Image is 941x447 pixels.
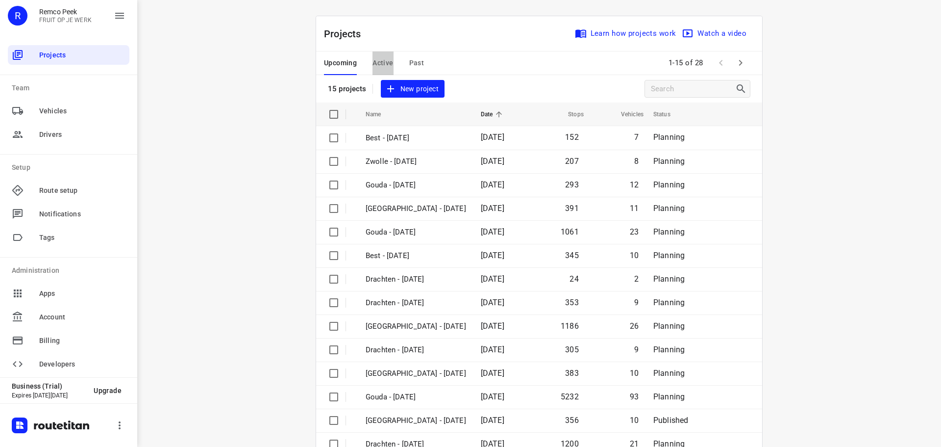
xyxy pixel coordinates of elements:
span: [DATE] [481,180,504,189]
input: Search projects [651,81,735,97]
span: Upcoming [324,57,357,69]
p: Expires [DATE][DATE] [12,392,86,399]
span: Planning [653,180,685,189]
span: Vehicles [39,106,125,116]
p: Administration [12,265,129,276]
span: 26 [630,321,639,331]
span: 356 [565,416,579,425]
span: 11 [630,204,639,213]
span: Planning [653,227,685,237]
button: New project [381,80,445,98]
span: [DATE] [481,157,504,166]
span: Notifications [39,209,125,219]
span: Planning [653,368,685,378]
p: Zwolle - Wednesday [366,321,466,332]
span: 207 [565,157,579,166]
p: Gouda - Friday [366,180,466,191]
span: Status [653,108,683,120]
div: Route setup [8,181,129,200]
span: Apps [39,289,125,299]
p: Best - Friday [366,132,466,144]
span: Planning [653,274,685,284]
p: Gouda - Thursday [366,227,466,238]
span: 345 [565,251,579,260]
div: Tags [8,228,129,247]
span: Active [372,57,393,69]
span: Previous Page [711,53,731,73]
div: Projects [8,45,129,65]
span: [DATE] [481,321,504,331]
div: Account [8,307,129,327]
p: Zwolle - Friday [366,156,466,167]
span: [DATE] [481,368,504,378]
span: Planning [653,392,685,401]
div: Search [735,83,750,95]
span: Next Page [731,53,750,73]
span: Projects [39,50,125,60]
span: Billing [39,336,125,346]
span: 1-15 of 28 [665,53,707,74]
div: Notifications [8,204,129,224]
span: 7 [634,132,639,142]
span: [DATE] [481,416,504,425]
span: 23 [630,227,639,237]
span: Upgrade [94,387,122,394]
p: Gouda - Monday [366,392,466,403]
div: R [8,6,27,26]
p: Zwolle - Thursday [366,203,466,214]
span: [DATE] [481,227,504,237]
div: Apps [8,284,129,303]
span: 93 [630,392,639,401]
span: 9 [634,298,639,307]
div: Drivers [8,125,129,144]
p: Projects [324,26,369,41]
button: Upgrade [86,382,129,399]
span: Date [481,108,506,120]
span: Vehicles [608,108,644,120]
span: 293 [565,180,579,189]
p: Setup [12,162,129,173]
p: Drachten - Tuesday [366,344,466,356]
p: Zwolle - Tuesday [366,368,466,379]
span: 1186 [561,321,579,331]
div: Billing [8,331,129,350]
span: 12 [630,180,639,189]
span: Planning [653,321,685,331]
p: Team [12,83,129,93]
span: Tags [39,233,125,243]
p: Remco Peek [39,8,92,16]
p: 15 projects [328,84,367,93]
span: [DATE] [481,298,504,307]
span: Planning [653,298,685,307]
p: Drachten - Wednesday [366,297,466,309]
span: Planning [653,157,685,166]
span: 10 [630,416,639,425]
span: 353 [565,298,579,307]
span: Planning [653,204,685,213]
span: Past [409,57,424,69]
span: 8 [634,157,639,166]
span: 5232 [561,392,579,401]
span: [DATE] [481,132,504,142]
p: Business (Trial) [12,382,86,390]
span: 9 [634,345,639,354]
span: 1061 [561,227,579,237]
span: [DATE] [481,251,504,260]
span: [DATE] [481,204,504,213]
span: Stops [555,108,584,120]
span: 24 [570,274,578,284]
p: Best - Thursday [366,250,466,262]
div: Vehicles [8,101,129,121]
span: [DATE] [481,274,504,284]
span: 10 [630,251,639,260]
span: Developers [39,359,125,369]
span: [DATE] [481,345,504,354]
span: Planning [653,345,685,354]
span: 383 [565,368,579,378]
span: 10 [630,368,639,378]
span: 2 [634,274,639,284]
span: Route setup [39,185,125,196]
span: Published [653,416,689,425]
span: 391 [565,204,579,213]
span: [DATE] [481,392,504,401]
